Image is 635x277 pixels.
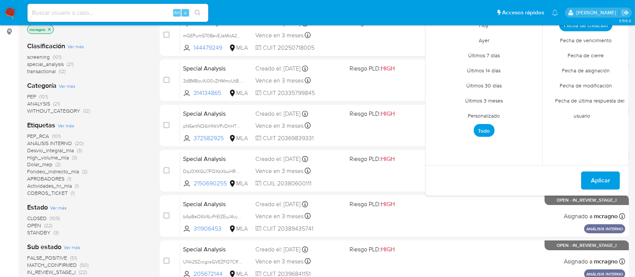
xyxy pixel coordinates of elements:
[621,9,629,17] a: Salir
[184,9,186,16] span: s
[174,9,180,16] span: Alt
[576,9,619,16] p: marielabelen.cragno@mercadolibre.com
[27,8,208,18] input: Buscar usuario o caso...
[502,9,544,17] span: Accesos rápidos
[619,18,631,24] span: 3.159.0
[190,8,205,18] button: search-icon
[552,9,558,16] a: Notificaciones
